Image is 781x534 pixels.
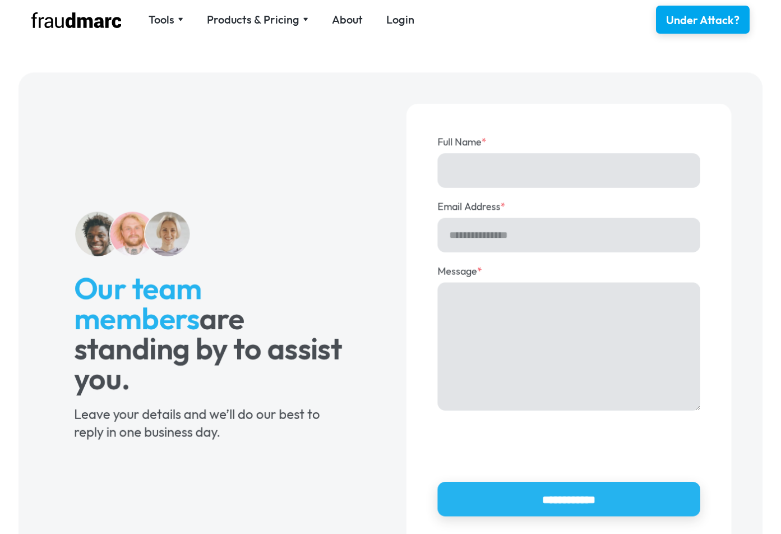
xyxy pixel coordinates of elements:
[149,12,174,27] div: Tools
[74,269,202,337] span: Our team members
[437,135,700,516] form: Contact Form
[656,6,750,34] a: Under Attack?
[666,12,740,28] div: Under Attack?
[386,12,414,27] a: Login
[332,12,363,27] a: About
[437,135,700,149] label: Full Name
[437,422,607,466] iframe: reCAPTCHA
[207,12,308,27] div: Products & Pricing
[74,405,350,441] div: Leave your details and we’ll do our best to reply in one business day.
[437,200,700,214] label: Email Address
[207,12,299,27] div: Products & Pricing
[149,12,183,27] div: Tools
[74,273,350,393] h2: are standing by to assist you.
[437,264,700,279] label: Message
